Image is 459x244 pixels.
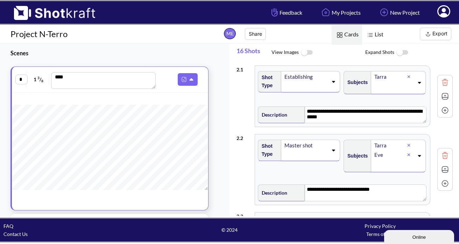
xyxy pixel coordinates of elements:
a: Contact Us [3,231,28,237]
span: 1 / [28,74,49,85]
span: List [362,25,387,45]
img: ToggleOff Icon [394,45,410,60]
div: 2 . 3 [236,209,251,220]
h3: Scenes [10,49,212,57]
button: Share [245,28,266,40]
span: View Images [271,45,365,60]
img: Add Icon [440,105,450,116]
img: Home Icon [320,6,332,18]
span: Subjects [344,77,368,88]
img: Trash Icon [440,150,450,161]
div: Establishing [284,72,328,82]
img: Add Icon [440,178,450,189]
div: Terms of Use [305,230,456,238]
img: Expand Icon [440,91,450,102]
img: ToggleOff Icon [299,45,315,60]
div: 2 . 1 [236,62,251,74]
span: Subjects [344,150,368,162]
button: Export [420,28,451,40]
div: Eve [374,150,407,160]
div: Master shot [284,141,328,150]
span: © 2024 [154,226,305,234]
div: 2 . 2 [236,131,251,142]
img: Pdf Icon [179,75,189,84]
span: Description [258,187,287,198]
iframe: chat widget [384,229,456,244]
img: Add Icon [378,6,390,18]
span: 8 [41,79,43,83]
img: List Icon [366,30,375,40]
a: New Project [373,3,425,22]
img: Trash Icon [440,77,450,88]
span: ME [224,28,236,39]
div: Tarra [374,72,407,82]
span: Expand Shots [365,45,459,60]
span: Description [258,109,287,120]
a: My Projects [315,3,366,22]
span: 3 [37,76,40,80]
span: 16 Shots [236,43,271,62]
img: Card Icon [335,30,344,40]
span: Feedback [270,8,302,16]
img: Expand Icon [440,164,450,175]
img: Export Icon [424,30,432,39]
div: Tarra [374,141,407,150]
span: Shot Type [258,140,278,160]
span: Cards [332,25,362,45]
a: FAQ [3,223,13,229]
div: Privacy Policy [305,222,456,230]
span: Shot Type [258,72,278,91]
img: Hand Icon [270,6,280,18]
